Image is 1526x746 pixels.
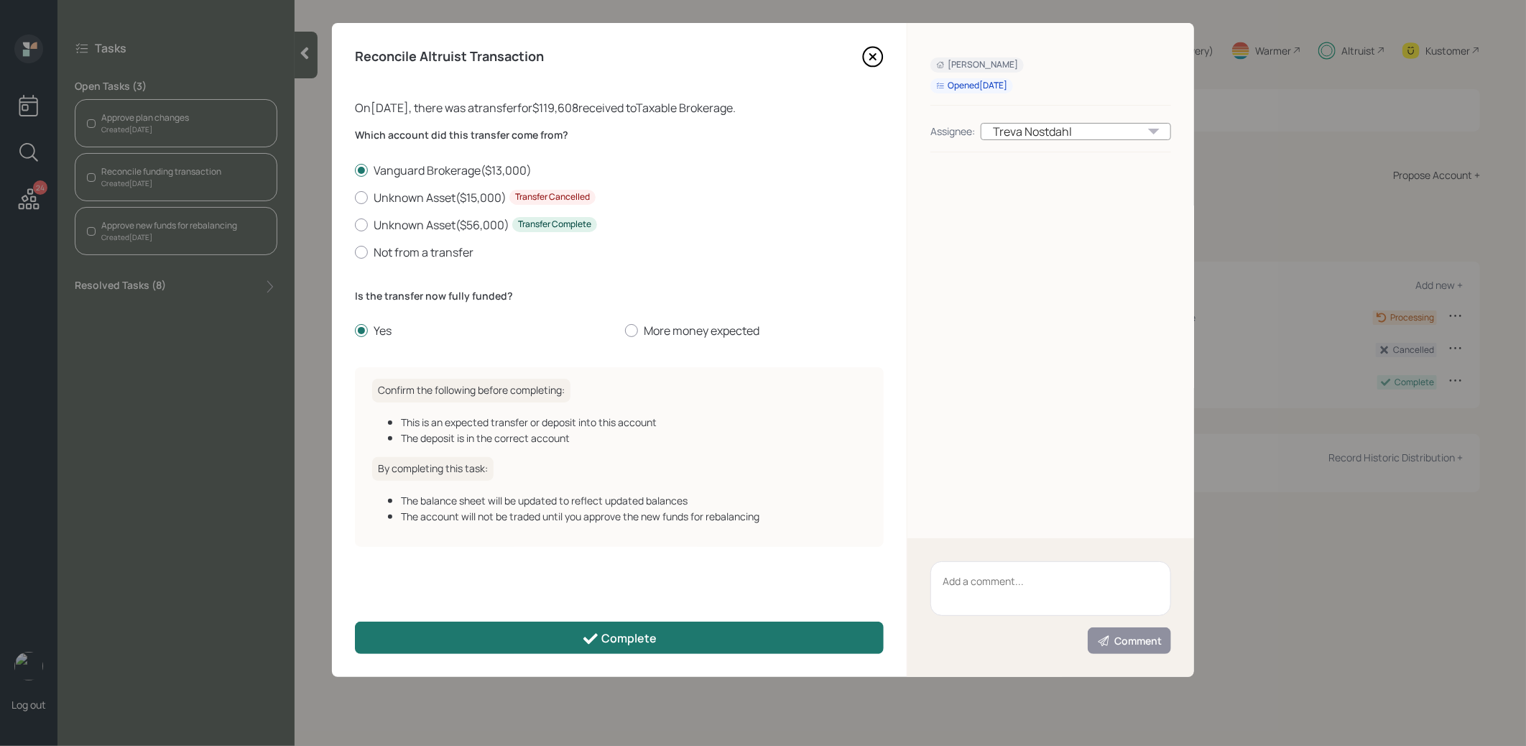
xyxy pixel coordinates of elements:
[401,493,866,508] div: The balance sheet will be updated to reflect updated balances
[355,190,884,206] label: Unknown Asset ( $15,000 )
[981,123,1171,140] div: Treva Nostdahl
[625,323,884,339] label: More money expected
[355,622,884,654] button: Complete
[930,124,975,139] div: Assignee:
[355,323,614,339] label: Yes
[355,99,884,116] div: On [DATE] , there was a transfer for $119,608 received to Taxable Brokerage .
[355,128,884,142] label: Which account did this transfer come from?
[355,217,884,233] label: Unknown Asset ( $56,000 )
[515,191,590,203] div: Transfer Cancelled
[1097,634,1162,648] div: Comment
[1088,627,1171,654] button: Comment
[401,415,866,430] div: This is an expected transfer or deposit into this account
[936,80,1007,92] div: Opened [DATE]
[518,218,591,231] div: Transfer Complete
[936,59,1018,71] div: [PERSON_NAME]
[401,430,866,446] div: The deposit is in the correct account
[355,49,544,65] h4: Reconcile Altruist Transaction
[355,244,884,260] label: Not from a transfer
[355,289,884,303] label: Is the transfer now fully funded?
[372,379,570,402] h6: Confirm the following before completing:
[355,162,884,178] label: Vanguard Brokerage ( $13,000 )
[401,509,866,524] div: The account will not be traded until you approve the new funds for rebalancing
[582,630,657,648] div: Complete
[372,457,494,481] h6: By completing this task:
